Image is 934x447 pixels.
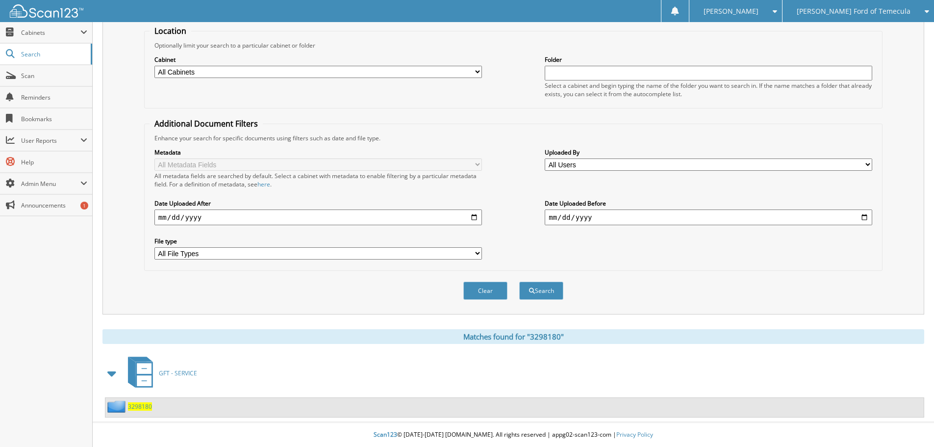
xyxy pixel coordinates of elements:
label: Folder [545,55,872,64]
span: GFT - SERVICE [159,369,197,377]
label: Cabinet [154,55,482,64]
img: scan123-logo-white.svg [10,4,83,18]
legend: Location [150,26,191,36]
span: Scan123 [374,430,397,439]
div: Optionally limit your search to a particular cabinet or folder [150,41,877,50]
span: Bookmarks [21,115,87,123]
legend: Additional Document Filters [150,118,263,129]
div: 1 [80,202,88,210]
span: Announcements [21,201,87,210]
div: Select a cabinet and begin typing the name of the folder you want to search in. If the name match... [545,81,872,98]
div: Enhance your search for specific documents using filters such as date and file type. [150,134,877,142]
span: Reminders [21,93,87,102]
label: File type [154,237,482,245]
div: Matches found for "3298180" [102,329,924,344]
input: start [154,210,482,225]
span: Cabinets [21,28,80,37]
label: Date Uploaded After [154,199,482,208]
label: Metadata [154,148,482,157]
span: Help [21,158,87,166]
span: User Reports [21,136,80,145]
button: Search [519,282,563,300]
img: folder2.png [107,400,128,413]
div: © [DATE]-[DATE] [DOMAIN_NAME]. All rights reserved | appg02-scan123-com | [93,423,934,447]
span: Admin Menu [21,180,80,188]
a: here [257,180,270,188]
span: Search [21,50,86,58]
button: Clear [463,282,507,300]
a: 3298180 [128,402,152,411]
span: [PERSON_NAME] Ford of Temecula [797,8,910,14]
a: Privacy Policy [616,430,653,439]
label: Date Uploaded Before [545,199,872,208]
span: [PERSON_NAME] [704,8,758,14]
label: Uploaded By [545,148,872,157]
div: All metadata fields are searched by default. Select a cabinet with metadata to enable filtering b... [154,172,482,188]
span: Scan [21,72,87,80]
a: GFT - SERVICE [122,354,197,393]
input: end [545,210,872,225]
